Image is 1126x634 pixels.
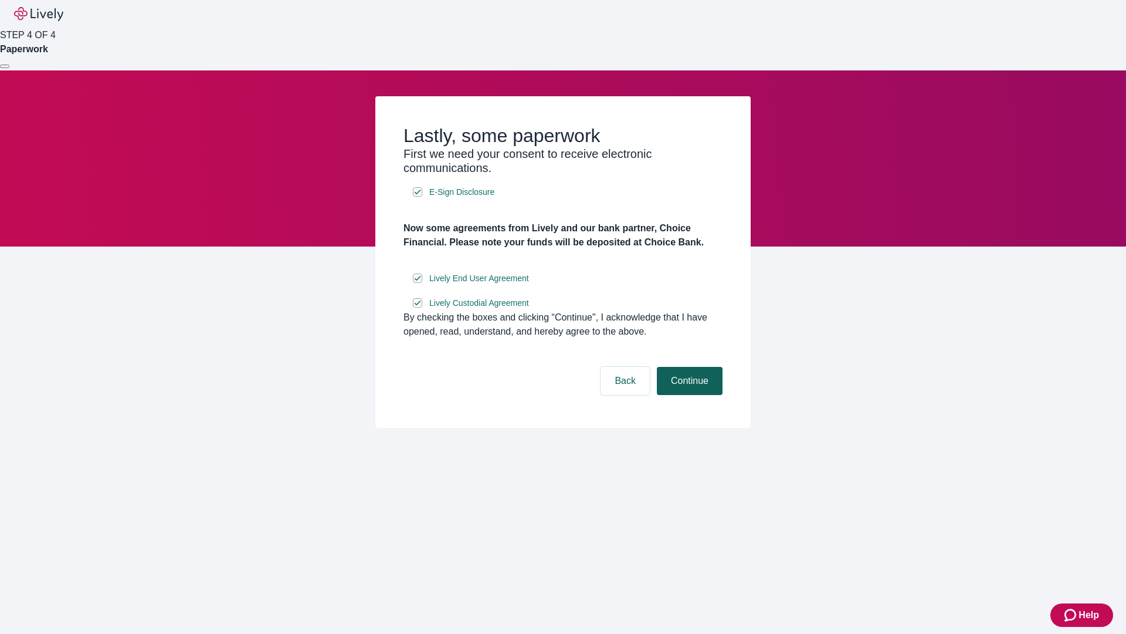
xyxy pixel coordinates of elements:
a: e-sign disclosure document [427,271,531,286]
span: Lively Custodial Agreement [429,297,529,309]
svg: Zendesk support icon [1064,608,1078,622]
span: E-Sign Disclosure [429,186,494,198]
a: e-sign disclosure document [427,185,497,200]
span: Help [1078,608,1099,622]
div: By checking the boxes and clicking “Continue", I acknowledge that I have opened, read, understand... [403,311,723,339]
button: Back [601,367,650,395]
img: Lively [14,7,63,21]
button: Zendesk support iconHelp [1050,603,1113,627]
span: Lively End User Agreement [429,272,529,285]
h2: Lastly, some paperwork [403,124,723,147]
h4: Now some agreements from Lively and our bank partner, Choice Financial. Please note your funds wi... [403,221,723,249]
a: e-sign disclosure document [427,296,531,311]
h3: First we need your consent to receive electronic communications. [403,147,723,175]
button: Continue [657,367,723,395]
